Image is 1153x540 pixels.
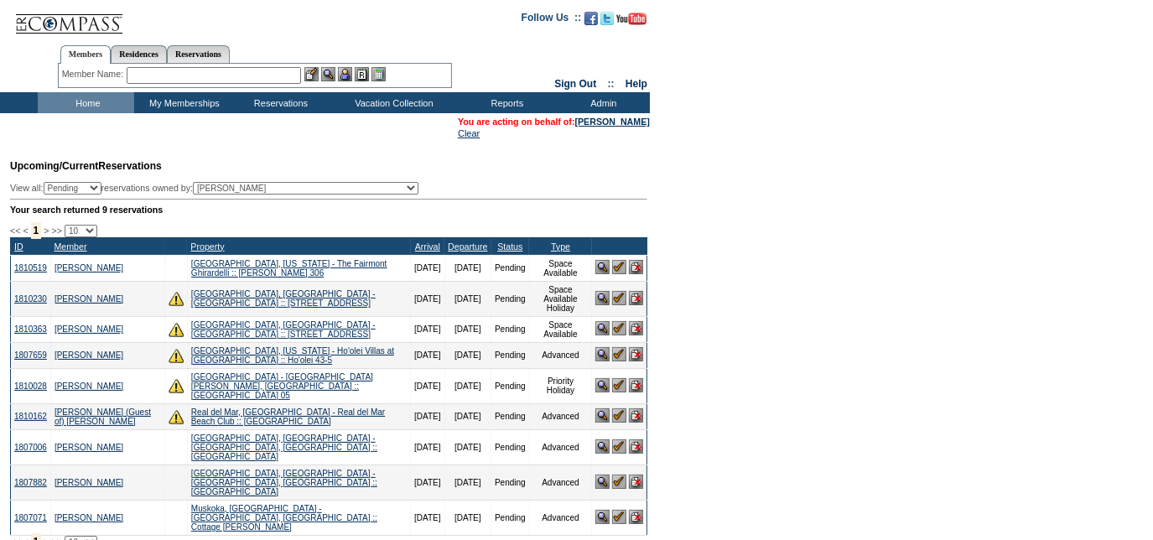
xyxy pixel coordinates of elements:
td: [DATE] [411,403,444,429]
a: 1810519 [14,263,47,273]
a: Property [190,241,224,252]
img: View Reservation [595,408,610,423]
td: [DATE] [411,500,444,535]
a: 1807882 [14,478,47,487]
td: [DATE] [411,316,444,342]
a: [PERSON_NAME] [55,350,123,360]
td: Pending [491,281,530,316]
img: View Reservation [595,260,610,274]
a: Follow us on Twitter [600,17,614,27]
a: Muskoka, [GEOGRAPHIC_DATA] - [GEOGRAPHIC_DATA], [GEOGRAPHIC_DATA] :: Cottage [PERSON_NAME] [191,504,377,532]
img: Confirm Reservation [612,510,626,524]
td: Pending [491,465,530,500]
img: Cancel Reservation [629,408,643,423]
td: [DATE] [444,429,491,465]
img: Cancel Reservation [629,347,643,361]
a: 1807006 [14,443,47,452]
a: [PERSON_NAME] [55,478,123,487]
span: >> [51,226,61,236]
td: Vacation Collection [327,92,457,113]
a: 1810028 [14,382,47,391]
img: b_edit.gif [304,67,319,81]
td: [DATE] [411,255,444,281]
span: You are acting on behalf of: [458,117,650,127]
a: Become our fan on Facebook [584,17,598,27]
img: b_calculator.gif [371,67,386,81]
a: [PERSON_NAME] [575,117,650,127]
img: View Reservation [595,321,610,335]
img: Cancel Reservation [629,378,643,392]
td: Home [38,92,134,113]
td: Advanced [529,500,592,535]
a: Member [54,241,86,252]
a: 1810162 [14,412,47,421]
td: Admin [553,92,650,113]
a: Departure [448,241,487,252]
span: 1 [31,222,42,239]
a: Real del Mar, [GEOGRAPHIC_DATA] - Real del Mar Beach Club :: [GEOGRAPHIC_DATA] [191,408,385,426]
a: Help [626,78,647,90]
img: Cancel Reservation [629,291,643,305]
td: Reports [457,92,553,113]
img: Subscribe to our YouTube Channel [616,13,647,25]
td: Space Available Holiday [529,281,592,316]
td: [DATE] [444,281,491,316]
td: My Memberships [134,92,231,113]
a: Clear [458,128,480,138]
td: Advanced [529,465,592,500]
a: Residences [111,45,167,63]
img: View [321,67,335,81]
a: Status [497,241,522,252]
td: [DATE] [444,403,491,429]
a: [GEOGRAPHIC_DATA], [GEOGRAPHIC_DATA] - [GEOGRAPHIC_DATA] :: [STREET_ADDRESS] [191,320,376,339]
div: Member Name: [62,67,127,81]
img: Cancel Reservation [629,475,643,489]
a: [PERSON_NAME] [55,294,123,304]
a: Subscribe to our YouTube Channel [616,17,647,27]
img: Confirm Reservation [612,408,626,423]
span: << [10,226,20,236]
span: < [23,226,28,236]
a: ID [14,241,23,252]
td: Follow Us :: [522,10,581,30]
div: Your search returned 9 reservations [10,205,647,215]
td: [DATE] [444,500,491,535]
td: Pending [491,255,530,281]
a: [GEOGRAPHIC_DATA], [GEOGRAPHIC_DATA] - [GEOGRAPHIC_DATA] :: [STREET_ADDRESS] [191,289,376,308]
img: View Reservation [595,291,610,305]
a: Type [551,241,570,252]
a: [PERSON_NAME] [55,443,123,452]
td: [DATE] [411,368,444,403]
td: Pending [491,500,530,535]
a: [PERSON_NAME] [55,513,123,522]
img: Follow us on Twitter [600,12,614,25]
div: View all: reservations owned by: [10,182,426,195]
img: View Reservation [595,378,610,392]
span: Upcoming/Current [10,160,98,172]
img: Confirm Reservation [612,321,626,335]
td: [DATE] [411,342,444,368]
td: Space Available [529,316,592,342]
td: Pending [491,403,530,429]
td: Space Available [529,255,592,281]
a: [GEOGRAPHIC_DATA] - [GEOGRAPHIC_DATA][PERSON_NAME], [GEOGRAPHIC_DATA] :: [GEOGRAPHIC_DATA] 05 [191,372,373,400]
img: View Reservation [595,475,610,489]
img: There are insufficient days and/or tokens to cover this reservation [169,322,184,337]
img: Reservations [355,67,369,81]
td: [DATE] [444,465,491,500]
span: Reservations [10,160,162,172]
td: Advanced [529,403,592,429]
td: Pending [491,342,530,368]
a: 1810230 [14,294,47,304]
a: Members [60,45,112,64]
a: [GEOGRAPHIC_DATA], [US_STATE] - The Fairmont Ghirardelli :: [PERSON_NAME] 306 [191,259,387,278]
a: [PERSON_NAME] [55,263,123,273]
img: There are insufficient days and/or tokens to cover this reservation [169,409,184,424]
td: [DATE] [444,255,491,281]
img: Cancel Reservation [629,260,643,274]
a: [PERSON_NAME] [55,325,123,334]
img: Cancel Reservation [629,439,643,454]
td: [DATE] [444,368,491,403]
a: [GEOGRAPHIC_DATA], [GEOGRAPHIC_DATA] - [GEOGRAPHIC_DATA], [GEOGRAPHIC_DATA] :: [GEOGRAPHIC_DATA] [191,434,377,461]
td: Pending [491,429,530,465]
